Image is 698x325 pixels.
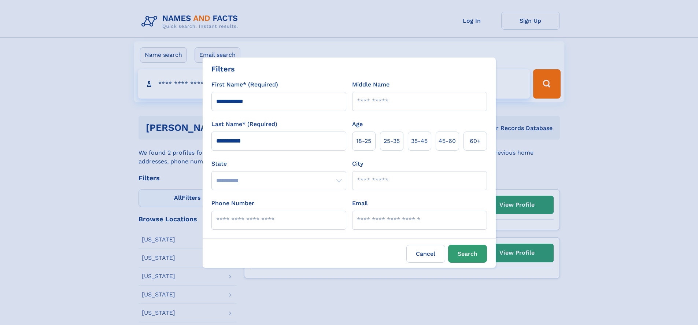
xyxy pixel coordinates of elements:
[352,159,363,168] label: City
[439,137,456,145] span: 45‑60
[211,63,235,74] div: Filters
[448,245,487,263] button: Search
[356,137,371,145] span: 18‑25
[384,137,400,145] span: 25‑35
[352,120,363,129] label: Age
[211,159,346,168] label: State
[352,80,389,89] label: Middle Name
[211,80,278,89] label: First Name* (Required)
[352,199,368,208] label: Email
[411,137,428,145] span: 35‑45
[211,199,254,208] label: Phone Number
[406,245,445,263] label: Cancel
[470,137,481,145] span: 60+
[211,120,277,129] label: Last Name* (Required)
